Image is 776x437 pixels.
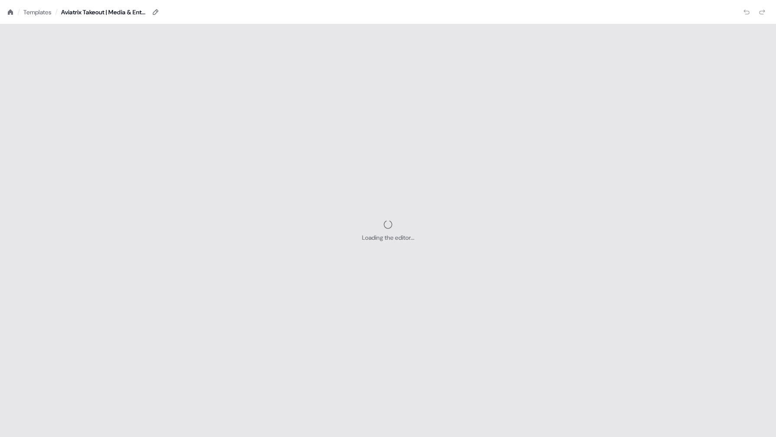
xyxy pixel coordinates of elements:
div: / [55,7,58,17]
a: Templates [23,8,52,16]
div: Aviatrix Takeout | Media & Entertainment [61,8,148,16]
div: / [17,7,20,17]
div: Loading the editor... [362,233,414,242]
